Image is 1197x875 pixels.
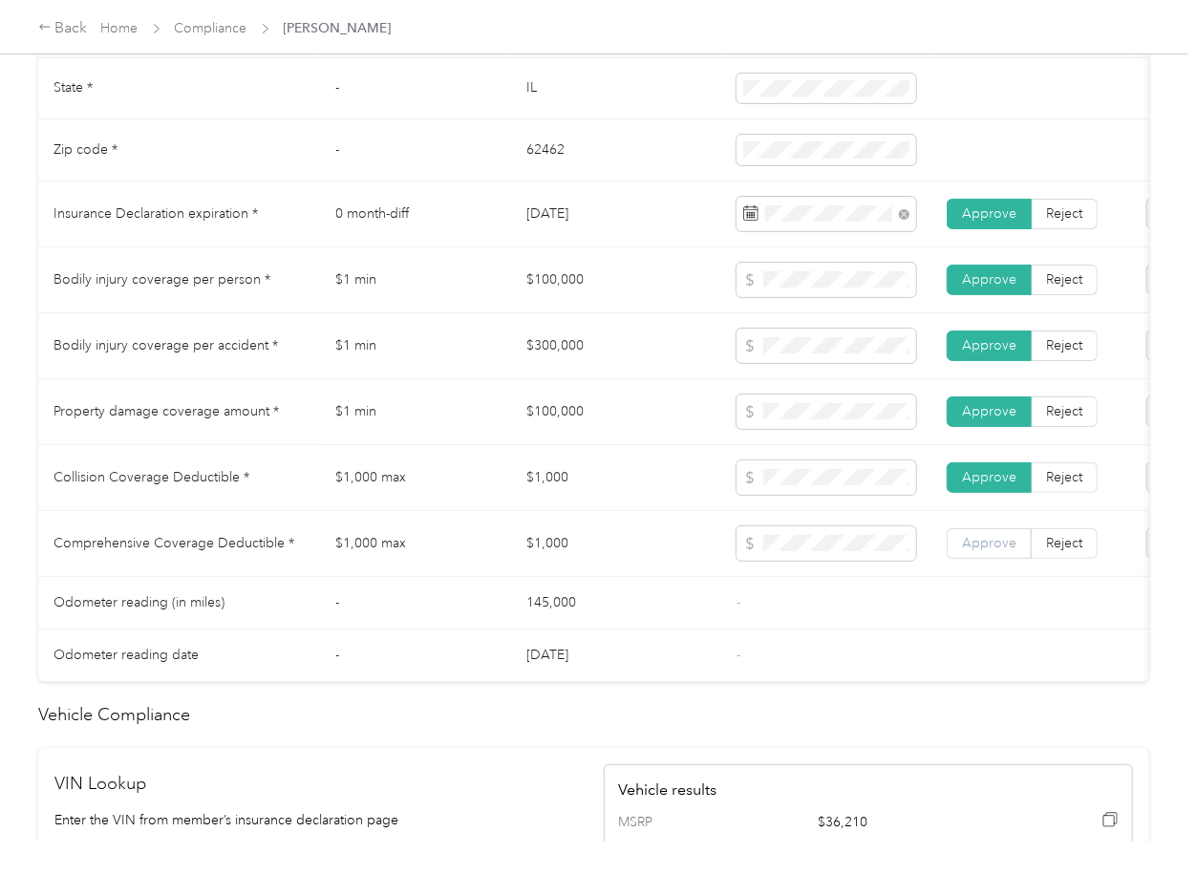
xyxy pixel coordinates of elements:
td: Property damage coverage amount * [38,379,320,445]
td: Bodily injury coverage per accident * [38,313,320,379]
span: Comprehensive Coverage Deductible * [53,535,294,551]
td: [DATE] [511,630,721,682]
span: Approve [962,271,1016,288]
td: Odometer reading (in miles) [38,577,320,630]
span: $36,210 [818,812,1017,833]
td: State * [38,58,320,120]
div: Back [38,17,88,40]
td: - [320,630,511,682]
span: Zip code * [53,141,118,158]
iframe: Everlance-gr Chat Button Frame [1090,768,1197,875]
td: 62462 [511,119,721,181]
td: Bodily injury coverage per person * [38,247,320,313]
td: 0 month-diff [320,181,511,247]
p: Enter the VIN from member’s insurance declaration page [55,810,585,830]
td: $100,000 [511,247,721,313]
span: Reject [1046,205,1082,222]
span: Approve [962,535,1016,551]
span: Reject [1046,535,1082,551]
span: Approve [962,403,1016,419]
span: Odometer reading (in miles) [53,594,224,610]
span: Collision Coverage Deductible * [53,469,249,485]
td: Comprehensive Coverage Deductible * [38,511,320,577]
span: State * [53,79,93,96]
span: Reject [1046,469,1082,485]
td: IL [511,58,721,120]
span: Property damage coverage amount * [53,403,279,419]
span: Odometer reading date [53,647,199,663]
span: Approve [962,337,1016,353]
span: Approve [962,469,1016,485]
td: 145,000 [511,577,721,630]
td: - [320,119,511,181]
span: Reject [1046,403,1082,419]
span: [PERSON_NAME] [284,18,392,38]
td: - [320,577,511,630]
span: Approve [962,205,1016,222]
td: Odometer reading date [38,630,320,682]
span: - [737,594,740,610]
td: [DATE] [511,181,721,247]
td: $1 min [320,247,511,313]
a: Compliance [175,20,247,36]
td: $1,000 max [320,511,511,577]
span: Reject [1046,337,1082,353]
td: Insurance Declaration expiration * [38,181,320,247]
h2: Vehicle Compliance [38,702,1149,728]
td: $100,000 [511,379,721,445]
td: $1,000 max [320,445,511,511]
td: Zip code * [38,119,320,181]
span: Reject [1046,271,1082,288]
td: - [320,58,511,120]
span: Insurance Declaration expiration * [53,205,258,222]
td: $300,000 [511,313,721,379]
span: Bodily injury coverage per person * [53,271,270,288]
td: $1,000 [511,511,721,577]
td: $1 min [320,313,511,379]
h2: VIN Lookup [55,771,585,797]
span: - [737,647,740,663]
td: $1 min [320,379,511,445]
td: Collision Coverage Deductible * [38,445,320,511]
h4: Vehicle results [618,779,1119,801]
span: MSRP [618,812,698,833]
td: $1,000 [511,445,721,511]
span: Bodily injury coverage per accident * [53,337,278,353]
a: Home [101,20,139,36]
